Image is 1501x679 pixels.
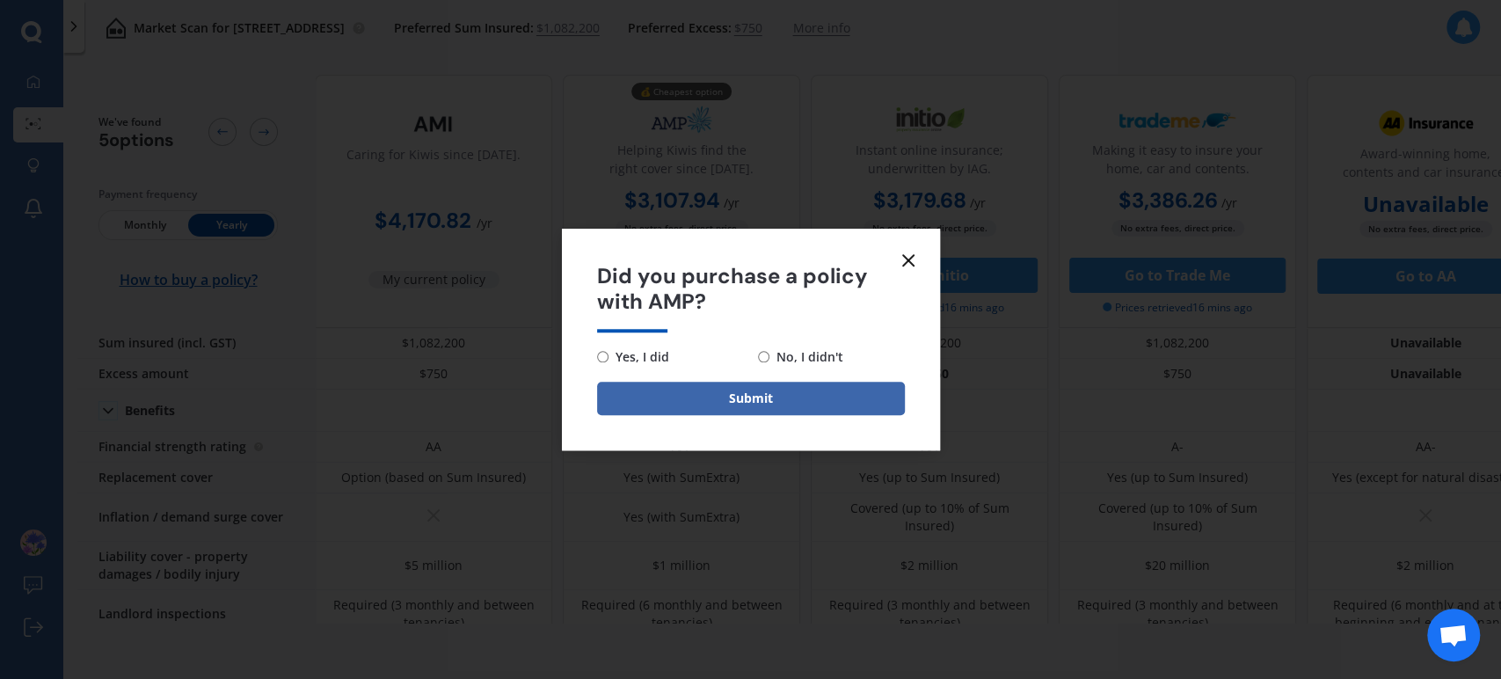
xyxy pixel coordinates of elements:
input: No, I didn't [758,351,769,362]
button: Submit [597,382,905,415]
span: Did you purchase a policy with AMP? [597,264,905,315]
span: No, I didn't [769,347,843,368]
input: Yes, I did [597,351,608,362]
div: Open chat [1427,609,1480,661]
span: Yes, I did [608,347,669,368]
